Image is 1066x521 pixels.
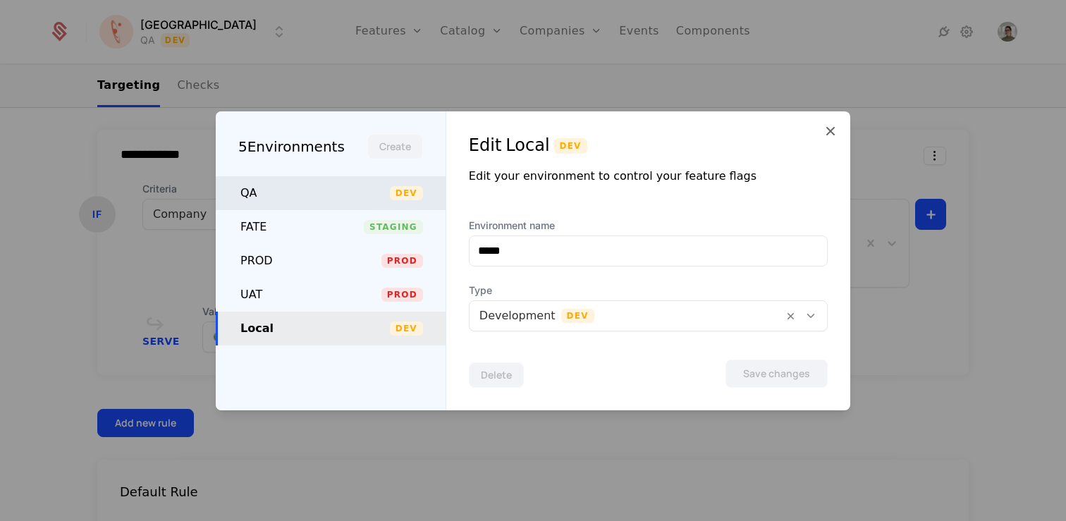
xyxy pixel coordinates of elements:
[469,134,501,157] div: Edit
[725,360,828,388] button: Save changes
[469,283,828,298] span: Type
[240,286,381,303] div: UAT
[240,252,381,269] div: PROD
[469,168,828,185] div: Edit your environment to control your feature flags
[240,320,390,337] div: Local
[240,185,390,202] div: QA
[390,186,423,200] span: Dev
[240,219,364,235] div: FATE
[469,219,828,233] label: Environment name
[554,138,587,154] span: Dev
[238,136,345,157] div: 5 Environments
[381,288,423,302] span: Prod
[506,134,549,157] div: Local
[469,362,524,388] button: Delete
[367,134,423,159] button: Create
[381,254,423,268] span: Prod
[364,220,423,234] span: Staging
[390,321,423,336] span: Dev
